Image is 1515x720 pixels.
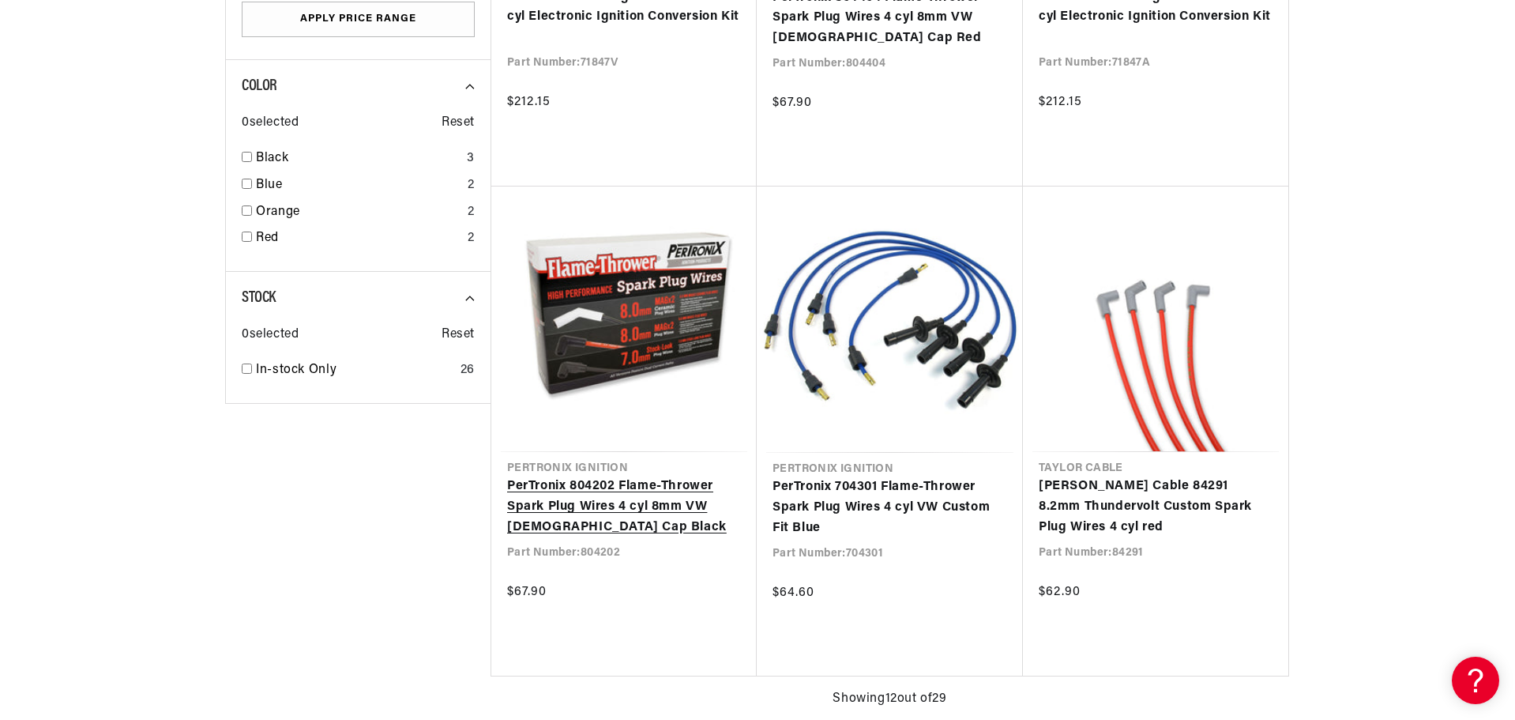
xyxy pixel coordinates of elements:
span: 0 selected [242,325,299,345]
div: 3 [467,149,475,169]
div: 2 [468,175,475,196]
span: Reset [442,113,475,134]
span: Reset [442,325,475,345]
a: Black [256,149,461,169]
a: Orange [256,202,461,223]
span: 0 selected [242,113,299,134]
a: PerTronix 804202 Flame-Thrower Spark Plug Wires 4 cyl 8mm VW [DEMOGRAPHIC_DATA] Cap Black [507,477,741,537]
a: In-stock Only [256,360,454,381]
span: Color [242,78,277,94]
a: Red [256,228,461,249]
a: PerTronix 704301 Flame-Thrower Spark Plug Wires 4 cyl VW Custom Fit Blue [773,477,1007,538]
a: [PERSON_NAME] Cable 84291 8.2mm Thundervolt Custom Spark Plug Wires 4 cyl red [1039,477,1273,537]
div: 2 [468,202,475,223]
a: Blue [256,175,461,196]
span: Stock [242,290,276,306]
div: 2 [468,228,475,249]
span: Showing 12 out of 29 [833,689,946,710]
button: Apply Price Range [242,2,475,37]
div: 26 [461,360,475,381]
